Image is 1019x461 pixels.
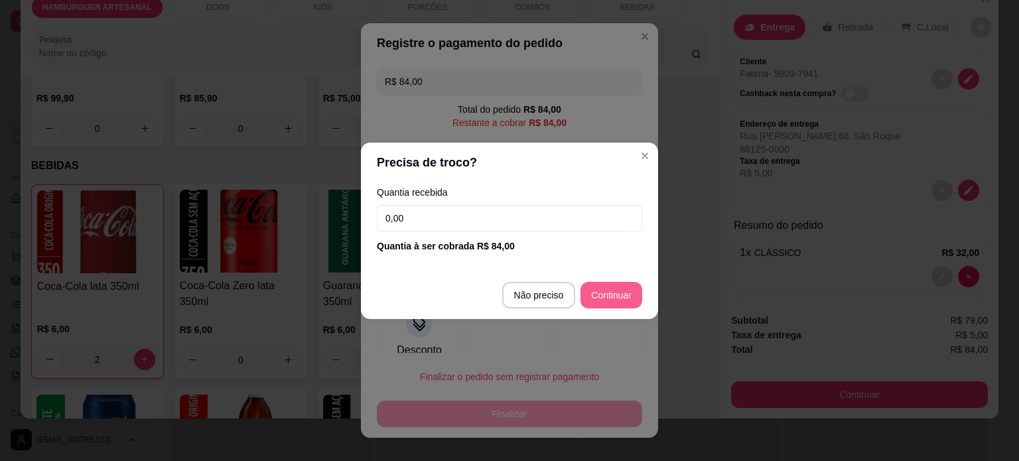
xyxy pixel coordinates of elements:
header: Precisa de troco? [361,143,658,182]
label: Quantia recebida [377,188,642,197]
button: Não preciso [502,282,576,308]
button: Continuar [580,282,642,308]
div: Quantia à ser cobrada R$ 84,00 [377,239,642,253]
button: Close [634,145,655,166]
